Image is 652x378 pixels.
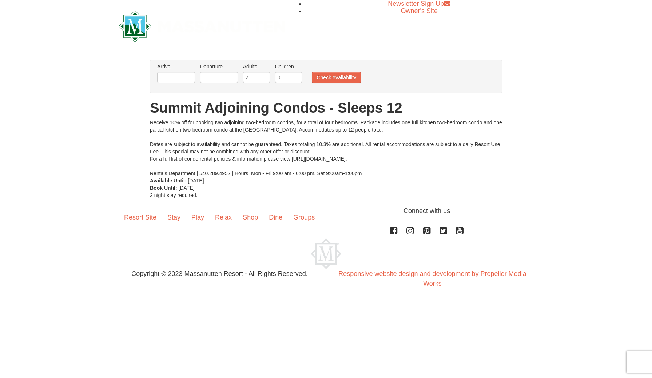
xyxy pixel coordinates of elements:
label: Adults [243,63,270,70]
label: Children [275,63,302,70]
p: Connect with us [119,206,533,216]
span: [DATE] [179,185,195,191]
a: Responsive website design and development by Propeller Media Works [338,270,526,287]
p: Copyright © 2023 Massanutten Resort - All Rights Reserved. [113,269,326,279]
div: Receive 10% off for booking two adjoining two-bedroom condos, for a total of four bedrooms. Packa... [150,119,502,177]
a: Relax [210,206,237,229]
a: Shop [237,206,263,229]
span: 2 night stay required. [150,192,198,198]
label: Departure [200,63,238,70]
h1: Summit Adjoining Condos - Sleeps 12 [150,101,502,115]
a: Massanutten Resort [119,17,285,34]
img: Massanutten Resort Logo [119,11,285,42]
a: Dine [263,206,288,229]
span: [DATE] [188,178,204,184]
strong: Book Until: [150,185,177,191]
a: Resort Site [119,206,162,229]
img: Massanutten Resort Logo [311,238,341,269]
label: Arrival [157,63,195,70]
strong: Available Until: [150,178,187,184]
a: Owner's Site [401,7,438,15]
a: Groups [288,206,320,229]
button: Check Availability [312,72,361,83]
a: Stay [162,206,186,229]
a: Play [186,206,210,229]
